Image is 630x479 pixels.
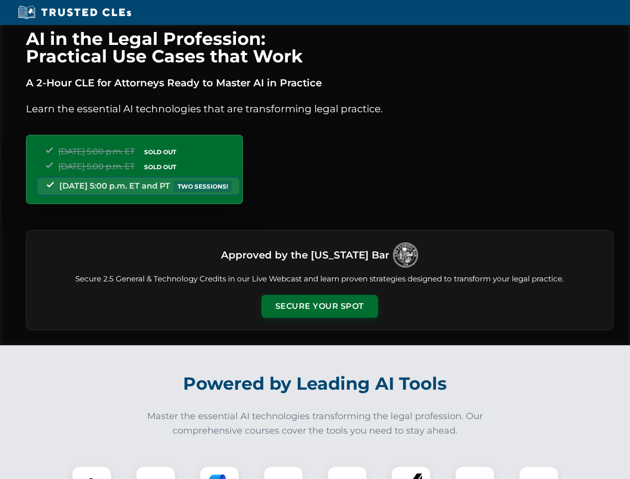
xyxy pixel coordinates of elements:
img: Trusted CLEs [15,5,134,20]
h2: Powered by Leading AI Tools [39,366,592,401]
p: Master the essential AI technologies transforming the legal profession. Our comprehensive courses... [141,409,490,438]
button: Secure Your Spot [261,295,378,318]
span: [DATE] 5:00 p.m. ET [58,147,135,156]
h3: Approved by the [US_STATE] Bar [221,246,389,264]
span: SOLD OUT [141,162,180,172]
p: Learn the essential AI technologies that are transforming legal practice. [26,101,614,117]
p: Secure 2.5 General & Technology Credits in our Live Webcast and learn proven strategies designed ... [38,273,601,285]
img: Logo [393,242,418,267]
h1: AI in the Legal Profession: Practical Use Cases that Work [26,30,614,65]
span: [DATE] 5:00 p.m. ET [58,162,135,171]
span: SOLD OUT [141,147,180,157]
p: A 2-Hour CLE for Attorneys Ready to Master AI in Practice [26,75,614,91]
